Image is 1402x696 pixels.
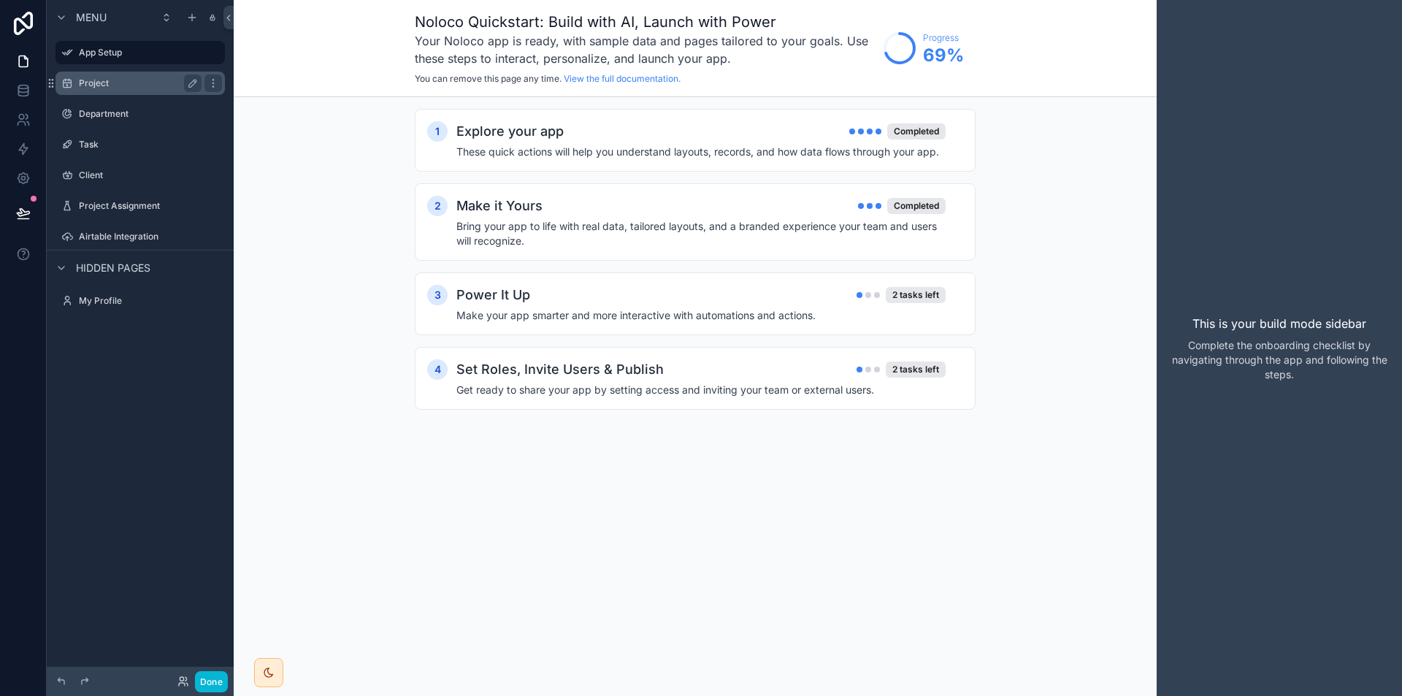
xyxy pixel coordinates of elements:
a: Project Assignment [55,194,225,218]
button: Done [195,671,228,692]
a: App Setup [55,41,225,64]
label: My Profile [79,295,222,307]
label: App Setup [79,47,216,58]
label: Department [79,108,222,120]
label: Task [79,139,222,150]
a: Airtable Integration [55,225,225,248]
a: Project [55,72,225,95]
label: Airtable Integration [79,231,222,242]
h3: Your Noloco app is ready, with sample data and pages tailored to your goals. Use these steps to i... [415,32,876,67]
span: 69 % [923,44,964,67]
a: Department [55,102,225,126]
label: Project [79,77,196,89]
a: Task [55,133,225,156]
a: My Profile [55,289,225,313]
h1: Noloco Quickstart: Build with AI, Launch with Power [415,12,876,32]
span: Hidden pages [76,261,150,275]
span: Menu [76,10,107,25]
span: You can remove this page any time. [415,73,562,84]
span: Progress [923,32,964,44]
label: Project Assignment [79,200,222,212]
p: This is your build mode sidebar [1192,315,1366,332]
label: Client [79,169,222,181]
a: Client [55,164,225,187]
p: Complete the onboarding checklist by navigating through the app and following the steps. [1168,338,1390,382]
a: View the full documentation. [564,73,681,84]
